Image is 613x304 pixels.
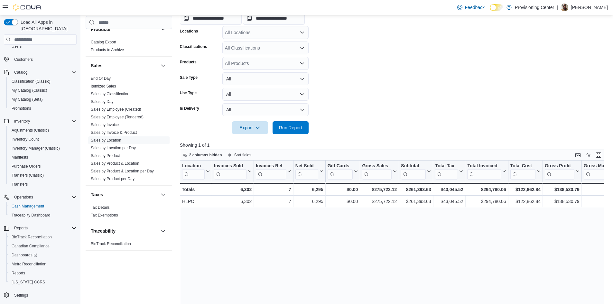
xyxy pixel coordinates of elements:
button: Total Tax [435,163,463,180]
a: Sales by Day [91,99,114,104]
a: Settings [12,291,31,299]
span: Reports [9,269,77,277]
span: Sales by Classification [91,91,129,97]
div: $275,722.12 [362,198,397,205]
div: $261,393.63 [401,186,431,193]
a: Sales by Product per Day [91,177,135,181]
h3: Traceability [91,228,116,234]
a: Customers [12,56,35,63]
div: $0.00 [327,186,358,193]
a: Sales by Product & Location [91,161,139,166]
span: Promotions [9,105,77,112]
span: Operations [14,195,33,200]
button: Products [159,25,167,33]
div: Gift Cards [327,163,353,169]
div: 6,295 [295,186,323,193]
button: Canadian Compliance [6,242,79,251]
span: Inventory Manager (Classic) [9,144,77,152]
div: Invoices Ref [256,163,286,180]
button: Sales [91,62,158,69]
a: Itemized Sales [91,84,116,88]
button: All [222,103,309,116]
a: End Of Day [91,76,111,81]
button: Operations [12,193,36,201]
button: Display options [584,151,592,159]
div: $261,393.63 [401,198,431,205]
button: Settings [1,290,79,300]
span: Metrc Reconciliation [12,262,46,267]
a: Purchase Orders [9,162,43,170]
button: 2 columns hidden [180,151,225,159]
div: Location [182,163,205,169]
button: Inventory Manager (Classic) [6,144,79,153]
button: Metrc Reconciliation [6,260,79,269]
div: Location [182,163,205,180]
a: Canadian Compliance [9,242,52,250]
span: Catalog Export [91,40,116,45]
a: Sales by Location [91,138,121,143]
div: $138,530.79 [545,198,580,205]
a: Tax Exemptions [91,213,118,217]
span: Settings [14,293,28,298]
span: Users [9,42,77,50]
p: Provisioning Center [515,4,554,11]
div: 7 [256,198,291,205]
button: Invoices Ref [256,163,291,180]
button: Catalog [12,69,30,76]
div: HLPC [182,198,210,205]
a: [US_STATE] CCRS [9,278,48,286]
button: Location [182,163,210,180]
a: Metrc Reconciliation [9,260,49,268]
a: BioTrack Reconciliation [9,233,54,241]
button: Sales [159,62,167,69]
button: Traceability [91,228,158,234]
button: My Catalog (Beta) [6,95,79,104]
a: Sales by Product & Location per Day [91,169,154,173]
a: Cash Management [9,202,47,210]
span: Settings [12,291,77,299]
a: My Catalog (Beta) [9,96,45,103]
div: Invoices Sold [214,163,246,169]
div: 6,302 [214,198,252,205]
button: Transfers (Classic) [6,171,79,180]
a: Transfers [9,180,30,188]
div: Traceability [86,240,172,250]
button: Transfers [6,180,79,189]
span: Itemized Sales [91,84,116,89]
span: Customers [12,55,77,63]
a: Promotions [9,105,34,112]
h3: Sales [91,62,103,69]
button: Run Report [273,121,309,134]
span: Reports [12,271,25,276]
a: Inventory Manager (Classic) [9,144,62,152]
div: Taxes [86,204,172,222]
button: Users [6,42,79,51]
div: Gross Sales [362,163,392,180]
input: Dark Mode [490,4,503,11]
button: Purchase Orders [6,162,79,171]
div: Products [86,38,172,56]
img: Cova [13,4,42,11]
span: Inventory [12,117,77,125]
button: Reports [1,224,79,233]
button: [US_STATE] CCRS [6,278,79,287]
div: $275,722.12 [362,186,397,193]
span: Classification (Classic) [9,78,77,85]
a: My Catalog (Classic) [9,87,50,94]
a: Inventory Count [9,135,42,143]
h3: Taxes [91,191,103,198]
div: Gross Profit [545,163,574,180]
button: Open list of options [300,45,305,51]
button: Adjustments (Classic) [6,126,79,135]
a: Adjustments (Classic) [9,126,51,134]
span: Feedback [465,4,485,11]
div: $43,045.52 [435,198,463,205]
a: Products to Archive [91,48,124,52]
button: Taxes [159,191,167,198]
span: Export [236,121,264,134]
button: Gross Sales [362,163,397,180]
div: $294,780.06 [467,198,506,205]
div: Total Invoiced [467,163,501,180]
